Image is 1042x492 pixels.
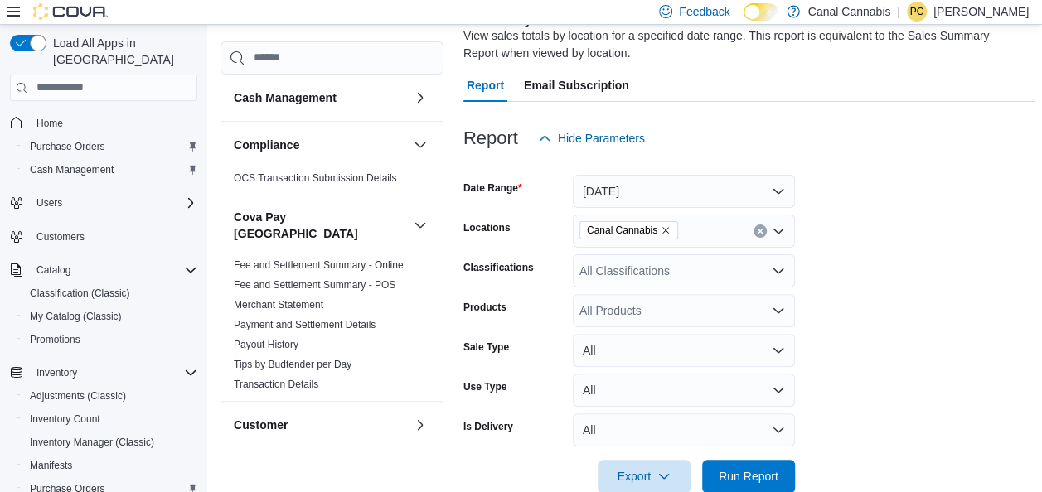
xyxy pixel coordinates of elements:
[23,283,197,303] span: Classification (Classic)
[754,224,767,238] button: Clear input
[410,415,430,435] button: Customer
[17,282,204,305] button: Classification (Classic)
[234,137,299,153] h3: Compliance
[23,160,197,180] span: Cash Management
[23,306,197,326] span: My Catalog (Classic)
[463,221,511,234] label: Locations
[30,310,122,323] span: My Catalog (Classic)
[234,137,407,153] button: Compliance
[23,456,197,475] span: Manifests
[234,258,404,272] span: Fee and Settlement Summary - Online
[23,456,79,475] a: Manifests
[234,209,407,242] button: Cova Pay [GEOGRAPHIC_DATA]
[897,2,900,22] p: |
[524,69,629,102] span: Email Subscription
[719,468,778,485] span: Run Report
[410,135,430,155] button: Compliance
[234,378,318,391] span: Transaction Details
[17,408,204,431] button: Inventory Count
[463,340,509,354] label: Sale Type
[23,432,197,452] span: Inventory Manager (Classic)
[907,2,927,22] div: Patrick Ciantar
[3,191,204,215] button: Users
[234,89,337,106] h3: Cash Management
[30,113,197,133] span: Home
[410,88,430,108] button: Cash Management
[36,196,62,210] span: Users
[234,259,404,271] a: Fee and Settlement Summary - Online
[772,224,785,238] button: Open list of options
[23,386,133,406] a: Adjustments (Classic)
[558,130,645,147] span: Hide Parameters
[23,160,120,180] a: Cash Management
[30,333,80,346] span: Promotions
[234,299,323,311] a: Merchant Statement
[30,459,72,472] span: Manifests
[46,35,197,68] span: Load All Apps in [GEOGRAPHIC_DATA]
[23,306,128,326] a: My Catalog (Classic)
[234,279,395,291] a: Fee and Settlement Summary - POS
[234,171,397,185] span: OCS Transaction Submission Details
[679,3,729,20] span: Feedback
[30,193,197,213] span: Users
[661,225,671,235] button: Remove Canal Cannabis from selection in this group
[234,359,351,370] a: Tips by Budtender per Day
[933,2,1029,22] p: [PERSON_NAME]
[17,454,204,477] button: Manifests
[234,379,318,390] a: Transaction Details
[33,3,108,20] img: Cova
[23,409,107,429] a: Inventory Count
[221,255,443,401] div: Cova Pay [GEOGRAPHIC_DATA]
[573,374,795,407] button: All
[17,305,204,328] button: My Catalog (Classic)
[30,113,70,133] a: Home
[30,227,91,247] a: Customers
[30,363,197,383] span: Inventory
[3,361,204,384] button: Inventory
[30,193,69,213] button: Users
[221,168,443,195] div: Compliance
[23,409,197,429] span: Inventory Count
[30,226,197,247] span: Customers
[573,334,795,367] button: All
[23,137,112,157] a: Purchase Orders
[30,260,77,280] button: Catalog
[17,135,204,158] button: Purchase Orders
[23,432,161,452] a: Inventory Manager (Classic)
[234,89,407,106] button: Cash Management
[30,363,84,383] button: Inventory
[23,386,197,406] span: Adjustments (Classic)
[30,140,105,153] span: Purchase Orders
[744,21,744,22] span: Dark Mode
[3,111,204,135] button: Home
[30,436,154,449] span: Inventory Manager (Classic)
[234,278,395,292] span: Fee and Settlement Summary - POS
[234,338,298,351] span: Payout History
[23,330,197,350] span: Promotions
[36,366,77,379] span: Inventory
[463,128,518,148] h3: Report
[467,69,504,102] span: Report
[410,215,430,235] button: Cova Pay [GEOGRAPHIC_DATA]
[3,258,204,282] button: Catalog
[234,298,323,311] span: Merchant Statement
[30,287,130,300] span: Classification (Classic)
[463,261,534,274] label: Classifications
[234,417,407,433] button: Customer
[30,412,100,426] span: Inventory Count
[23,330,87,350] a: Promotions
[463,301,506,314] label: Products
[234,318,376,331] span: Payment and Settlement Details
[234,319,376,330] a: Payment and Settlement Details
[234,339,298,350] a: Payout History
[30,389,126,403] span: Adjustments (Classic)
[573,413,795,446] button: All
[36,263,70,277] span: Catalog
[744,3,778,21] input: Dark Mode
[30,163,114,176] span: Cash Management
[579,221,678,239] span: Canal Cannabis
[234,417,288,433] h3: Customer
[234,172,397,184] a: OCS Transaction Submission Details
[30,260,197,280] span: Catalog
